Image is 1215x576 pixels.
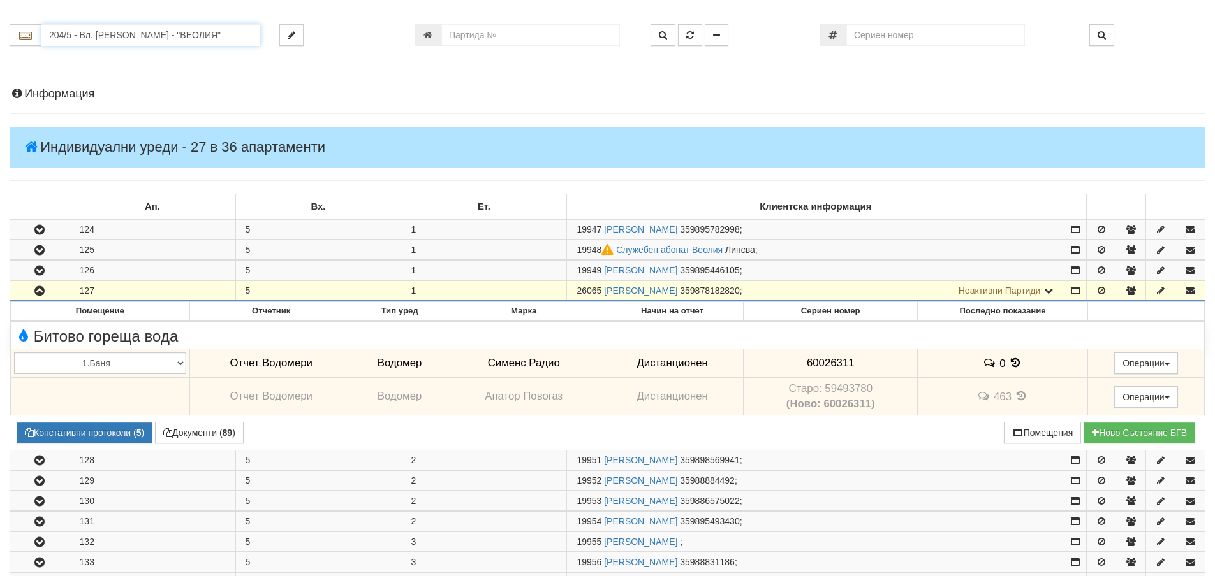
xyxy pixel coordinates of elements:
td: 127 [70,281,235,301]
span: 1 [411,265,416,275]
a: [PERSON_NAME] [604,516,677,526]
td: 5 [235,219,401,240]
td: 132 [70,532,235,552]
td: 5 [235,261,401,280]
th: Тип уред [353,302,446,321]
th: Сериен номер [744,302,918,321]
td: 129 [70,471,235,491]
td: ; [567,450,1064,470]
td: Устройство със сериен номер 59493780 беше подменено от устройство със сериен номер 60026311 [744,378,918,415]
span: Партида № [577,265,601,275]
b: Клиентска информация [760,201,871,212]
span: Партида № [577,496,601,506]
span: Отчет Водомери [230,390,312,402]
span: 60026311 [807,357,855,369]
td: : No sort applied, sorting is disabled [1086,194,1116,220]
th: Марка [446,302,601,321]
span: 1 [411,224,416,234]
th: Помещение [11,302,190,321]
span: 35988884492 [680,475,735,486]
span: История на забележките [983,357,999,369]
span: 359895782998 [680,224,739,234]
b: (Ново: 60026311) [786,398,875,410]
span: Партида № [577,536,601,547]
a: [PERSON_NAME] [604,475,677,486]
span: 359895493430 [680,516,739,526]
span: Партида № [577,516,601,526]
th: Начин на отчет [601,302,744,321]
td: ; [567,281,1064,301]
a: [PERSON_NAME] [604,265,677,275]
span: Битово гореща вода [14,328,178,345]
span: 359878182820 [680,285,739,296]
b: Ап. [145,201,160,212]
td: Ет.: No sort applied, sorting is disabled [401,194,567,220]
td: ; [567,512,1064,531]
td: 5 [235,281,401,301]
span: 3 [411,536,416,547]
td: ; [567,240,1064,260]
td: 130 [70,491,235,511]
td: : No sort applied, sorting is disabled [10,194,70,220]
span: 1 [411,245,416,255]
h4: Индивидуални уреди - 27 в 36 апартаменти [10,127,1205,168]
span: Партида № [577,245,616,255]
button: Констативни протоколи (5) [17,422,152,443]
td: ; [567,471,1064,491]
td: ; [567,491,1064,511]
span: 359886575022 [680,496,739,506]
td: 5 [235,532,401,552]
td: : No sort applied, sorting is disabled [1175,194,1205,220]
span: История на показанията [1015,390,1029,402]
td: Дистанционен [601,378,744,415]
span: 2 [411,455,416,465]
td: Вх.: No sort applied, sorting is disabled [235,194,401,220]
button: Операции [1114,386,1178,408]
b: Вх. [311,201,325,212]
a: [PERSON_NAME] [604,496,677,506]
span: Отчет Водомери [230,357,312,369]
span: 2 [411,516,416,526]
a: [PERSON_NAME] [604,285,677,296]
a: Служебен абонат Веолия [616,245,723,255]
button: Помещения [1004,422,1082,443]
td: Клиентска информация: No sort applied, sorting is disabled [567,194,1064,220]
span: 359898569941 [680,455,739,465]
span: Партида № [577,455,601,465]
a: [PERSON_NAME] [604,536,677,547]
span: История на забележките [977,390,994,402]
th: Последно показание [918,302,1088,321]
td: 124 [70,219,235,240]
td: 5 [235,471,401,491]
td: Апатор Повогаз [446,378,601,415]
a: [PERSON_NAME] [604,224,677,234]
th: Отчетник [189,302,353,321]
td: 133 [70,552,235,572]
a: [PERSON_NAME] [604,557,677,567]
span: Партида № [577,475,601,486]
b: Ет. [478,201,490,212]
td: 126 [70,261,235,280]
td: Дистанционен [601,349,744,378]
td: : No sort applied, sorting is disabled [1116,194,1146,220]
td: ; [567,532,1064,552]
b: 5 [136,428,142,438]
td: ; [567,219,1064,240]
td: 5 [235,240,401,260]
span: 463 [994,391,1012,403]
span: 35988831186 [680,557,735,567]
button: Документи (89) [155,422,244,443]
td: : No sort applied, sorting is disabled [1145,194,1175,220]
button: Новo Състояние БГВ [1084,422,1195,443]
td: ; [567,552,1064,572]
button: Операции [1114,352,1178,374]
span: Партида № [577,557,601,567]
td: 5 [235,450,401,470]
td: 5 [235,552,401,572]
h4: Информация [10,88,1205,101]
td: 128 [70,450,235,470]
td: ; [567,261,1064,280]
td: Водомер [353,349,446,378]
td: 5 [235,512,401,531]
span: 1 [411,285,416,296]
